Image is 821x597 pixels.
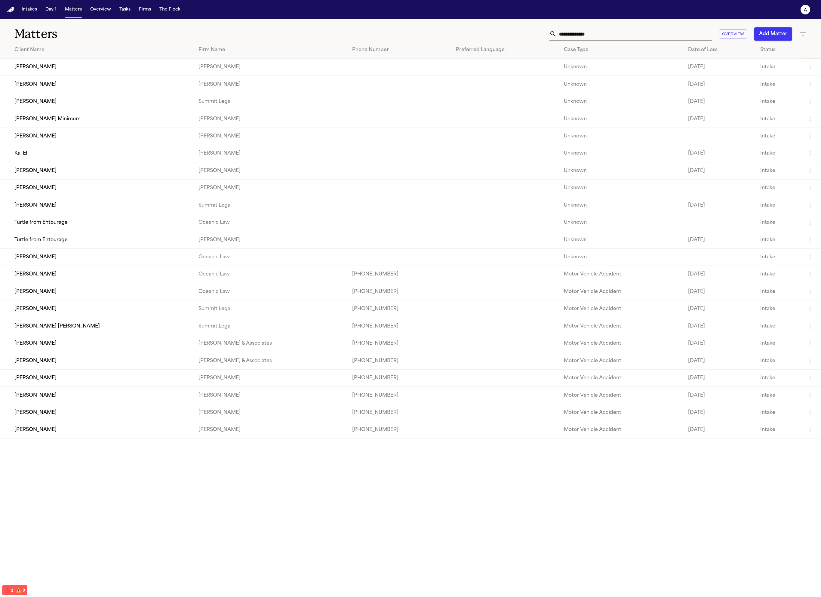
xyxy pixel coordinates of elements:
[347,283,451,300] td: [PHONE_NUMBER]
[456,46,554,54] div: Preferred Language
[683,231,756,248] td: [DATE]
[683,352,756,369] td: [DATE]
[755,300,802,318] td: Intake
[755,387,802,404] td: Intake
[117,4,133,15] button: Tasks
[559,180,683,197] td: Unknown
[194,59,347,76] td: [PERSON_NAME]
[559,93,683,110] td: Unknown
[194,231,347,248] td: [PERSON_NAME]
[688,46,751,54] div: Date of Loss
[760,46,797,54] div: Status
[755,335,802,352] td: Intake
[683,300,756,318] td: [DATE]
[755,145,802,162] td: Intake
[683,369,756,386] td: [DATE]
[755,266,802,283] td: Intake
[755,248,802,266] td: Intake
[755,59,802,76] td: Intake
[347,369,451,386] td: [PHONE_NUMBER]
[683,59,756,76] td: [DATE]
[194,93,347,110] td: Summit Legal
[63,4,84,15] button: Matters
[559,369,683,386] td: Motor Vehicle Accident
[683,145,756,162] td: [DATE]
[559,197,683,214] td: Unknown
[194,145,347,162] td: [PERSON_NAME]
[755,421,802,439] td: Intake
[755,404,802,421] td: Intake
[194,318,347,335] td: Summit Legal
[559,248,683,266] td: Unknown
[559,214,683,231] td: Unknown
[559,266,683,283] td: Motor Vehicle Accident
[194,352,347,369] td: [PERSON_NAME] & Associates
[14,26,255,42] h1: Matters
[194,283,347,300] td: Oceanic Law
[194,387,347,404] td: [PERSON_NAME]
[559,128,683,145] td: Unknown
[43,4,59,15] button: Day 1
[194,110,347,128] td: [PERSON_NAME]
[14,46,189,54] div: Client Name
[347,300,451,318] td: [PHONE_NUMBER]
[683,162,756,179] td: [DATE]
[755,283,802,300] td: Intake
[7,7,14,13] a: Home
[194,335,347,352] td: [PERSON_NAME] & Associates
[683,283,756,300] td: [DATE]
[559,421,683,439] td: Motor Vehicle Accident
[719,29,747,39] button: Overview
[137,4,153,15] button: Firms
[559,352,683,369] td: Motor Vehicle Accident
[194,300,347,318] td: Summit Legal
[559,387,683,404] td: Motor Vehicle Accident
[755,369,802,386] td: Intake
[755,318,802,335] td: Intake
[683,110,756,128] td: [DATE]
[347,387,451,404] td: [PHONE_NUMBER]
[347,352,451,369] td: [PHONE_NUMBER]
[564,46,678,54] div: Case Type
[559,59,683,76] td: Unknown
[755,128,802,145] td: Intake
[683,266,756,283] td: [DATE]
[755,110,802,128] td: Intake
[194,421,347,439] td: [PERSON_NAME]
[198,46,343,54] div: Firm Name
[194,162,347,179] td: [PERSON_NAME]
[559,300,683,318] td: Motor Vehicle Accident
[194,404,347,421] td: [PERSON_NAME]
[755,214,802,231] td: Intake
[88,4,113,15] button: Overview
[754,27,792,41] button: Add Matter
[683,335,756,352] td: [DATE]
[157,4,183,15] a: The Flock
[194,197,347,214] td: Summit Legal
[7,7,14,13] img: Finch Logo
[194,369,347,386] td: [PERSON_NAME]
[194,266,347,283] td: Oceanic Law
[755,162,802,179] td: Intake
[559,231,683,248] td: Unknown
[194,214,347,231] td: Oceanic Law
[194,248,347,266] td: Oceanic Law
[559,318,683,335] td: Motor Vehicle Accident
[559,110,683,128] td: Unknown
[347,335,451,352] td: [PHONE_NUMBER]
[347,421,451,439] td: [PHONE_NUMBER]
[755,231,802,248] td: Intake
[559,76,683,93] td: Unknown
[347,266,451,283] td: [PHONE_NUMBER]
[194,76,347,93] td: [PERSON_NAME]
[755,93,802,110] td: Intake
[559,335,683,352] td: Motor Vehicle Accident
[755,180,802,197] td: Intake
[683,404,756,421] td: [DATE]
[19,4,39,15] a: Intakes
